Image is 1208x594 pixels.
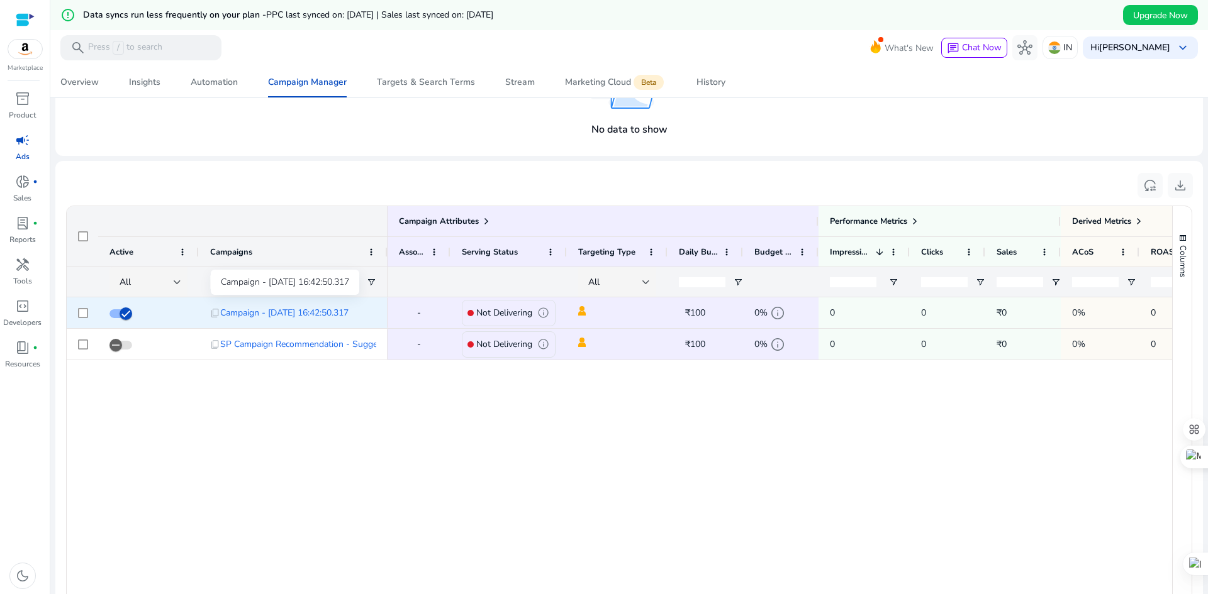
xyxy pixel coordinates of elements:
[1126,277,1136,287] button: Open Filter Menu
[266,9,493,21] span: PPC last synced on: [DATE] | Sales last synced on: [DATE]
[1072,331,1128,357] p: 0%
[476,331,532,357] p: Not Delivering
[1090,43,1170,52] p: Hi
[830,300,898,326] p: 0
[268,78,347,87] div: Campaign Manager
[997,331,1049,357] p: ₹0
[1143,178,1158,193] span: reset_settings
[1012,35,1037,60] button: hub
[754,331,768,357] span: 0%
[15,299,30,314] span: code_blocks
[15,340,30,355] span: book_4
[1138,173,1163,198] button: reset_settings
[921,246,943,258] span: Clicks
[1123,5,1198,25] button: Upgrade Now
[83,10,493,21] h5: Data syncs run less frequently on your plan -
[505,78,535,87] div: Stream
[399,331,439,357] div: -
[754,300,768,326] span: 0%
[15,174,30,189] span: donut_small
[33,221,38,226] span: fiber_manual_record
[220,331,498,357] span: SP Campaign Recommendation - Suggested Products - [DATE] 77cf4d
[210,308,220,318] span: content_copy
[8,63,43,73] p: Marketplace
[1151,246,1174,258] span: ROAS
[591,124,668,136] h4: No data to show
[941,38,1007,58] button: chatChat Now
[33,345,38,350] span: fiber_manual_record
[191,78,238,87] div: Automation
[885,37,934,59] span: What's New
[997,300,1049,326] p: ₹0
[830,246,871,258] span: Impressions
[685,307,705,319] span: ₹100
[679,246,718,258] span: Daily Budget
[1072,246,1093,258] span: ACoS
[733,277,743,287] button: Open Filter Menu
[15,568,30,583] span: dark_mode
[578,246,635,258] span: Targeting Type
[1151,300,1204,326] span: 0
[565,77,666,87] div: Marketing Cloud
[634,75,664,90] span: Beta
[770,305,785,321] span: info
[399,246,425,258] span: Associated Rules
[13,275,32,287] p: Tools
[1048,41,1061,54] img: in.svg
[476,300,532,326] p: Not Delivering
[685,338,705,350] span: ₹100
[60,8,75,23] mat-icon: error_outline
[210,246,252,258] span: Campaigns
[220,300,349,326] span: Campaign - [DATE] 16:42:50.317
[1177,245,1188,277] span: Columns
[15,216,30,231] span: lab_profile
[1051,277,1061,287] button: Open Filter Menu
[60,78,99,87] div: Overview
[1017,40,1032,55] span: hub
[696,78,725,87] div: History
[537,307,549,319] span: info
[962,41,1002,53] span: Chat Now
[1173,178,1188,193] span: download
[462,246,518,258] span: Serving Status
[9,109,36,121] p: Product
[210,339,220,349] span: content_copy
[15,257,30,272] span: handyman
[113,41,124,55] span: /
[1175,40,1190,55] span: keyboard_arrow_down
[109,246,133,258] span: Active
[15,91,30,106] span: inventory_2
[3,317,42,328] p: Developers
[975,277,985,287] button: Open Filter Menu
[537,338,549,350] span: info
[120,276,131,288] span: All
[399,300,439,326] div: -
[1133,9,1188,22] span: Upgrade Now
[8,40,42,58] img: amazon.svg
[830,331,898,357] p: 0
[211,270,359,295] div: Campaign - [DATE] 16:42:50.317
[588,276,600,288] span: All
[13,192,31,204] p: Sales
[15,133,30,148] span: campaign
[88,41,162,55] p: Press to search
[888,277,898,287] button: Open Filter Menu
[33,179,38,184] span: fiber_manual_record
[947,42,959,55] span: chat
[1168,173,1193,198] button: download
[70,40,86,55] span: search
[997,246,1017,258] span: Sales
[366,277,376,287] button: Open Filter Menu
[9,234,36,245] p: Reports
[754,246,793,258] span: Budget Used
[830,216,907,227] span: Performance Metrics
[729,304,745,322] mat-icon: edit
[377,78,475,87] div: Targets & Search Terms
[1099,41,1170,53] b: [PERSON_NAME]
[129,78,160,87] div: Insights
[5,358,40,370] p: Resources
[921,331,974,357] span: 0
[1151,331,1204,357] span: 0
[770,337,785,352] span: info
[16,151,30,162] p: Ads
